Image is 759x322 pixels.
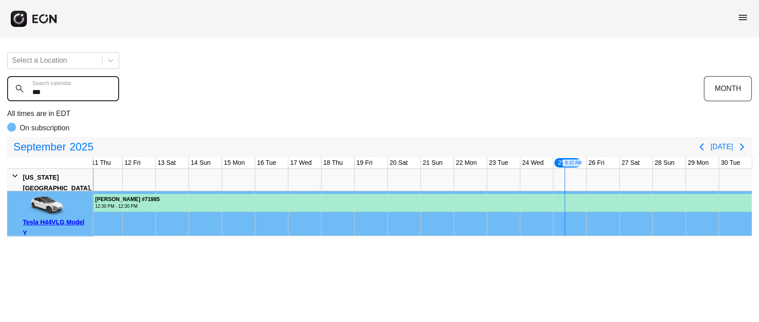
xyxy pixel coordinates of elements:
[8,138,99,156] button: September2025
[189,157,212,168] div: 14 Sun
[288,157,313,168] div: 17 Wed
[719,157,742,168] div: 30 Tue
[20,123,69,133] p: On subscription
[587,157,606,168] div: 26 Fri
[12,138,68,156] span: September
[355,157,374,168] div: 19 Fri
[693,138,711,156] button: Previous page
[686,157,711,168] div: 29 Mon
[733,138,751,156] button: Next page
[255,157,278,168] div: 16 Tue
[222,157,247,168] div: 15 Mon
[68,138,95,156] span: 2025
[421,157,444,168] div: 21 Sun
[156,157,177,168] div: 13 Sat
[620,157,641,168] div: 27 Sat
[32,80,71,87] label: Search calendar
[388,157,409,168] div: 20 Sat
[90,157,112,168] div: 11 Thu
[23,172,91,204] div: [US_STATE][GEOGRAPHIC_DATA], [GEOGRAPHIC_DATA]
[454,157,479,168] div: 22 Mon
[711,139,733,155] button: [DATE]
[23,217,90,238] div: Tesla H44VLG Model Y
[553,157,582,168] div: 25 Thu
[653,157,676,168] div: 28 Sun
[7,108,752,119] p: All times are in EDT
[23,194,68,217] img: car
[95,196,160,203] div: [PERSON_NAME] #71985
[704,76,752,101] button: MONTH
[123,157,142,168] div: 12 Fri
[487,157,510,168] div: 23 Tue
[520,157,545,168] div: 24 Wed
[95,203,160,210] div: 12:30 PM - 12:30 PM
[322,157,344,168] div: 18 Thu
[738,12,748,23] span: menu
